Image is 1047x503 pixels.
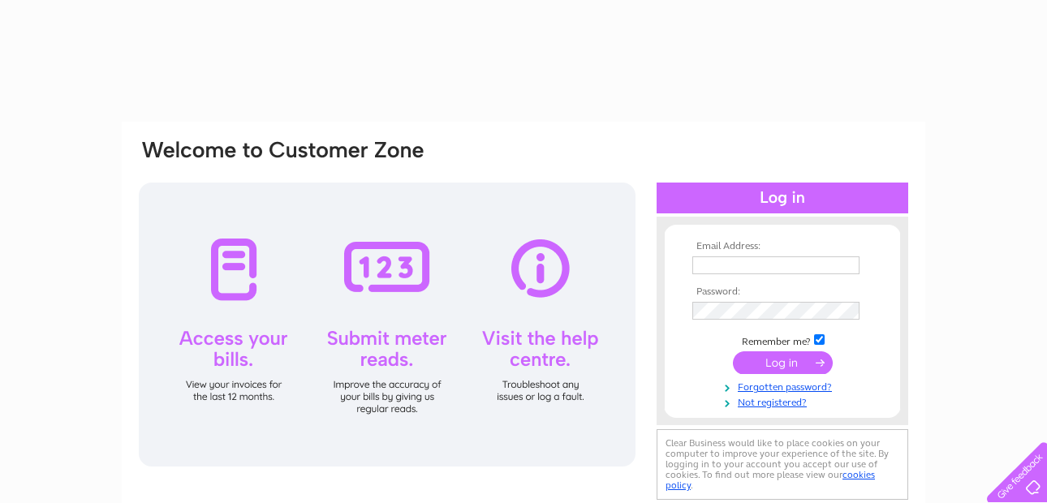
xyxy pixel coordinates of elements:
[666,469,875,491] a: cookies policy
[657,429,908,500] div: Clear Business would like to place cookies on your computer to improve your experience of the sit...
[692,378,877,393] a: Forgotten password?
[692,393,877,409] a: Not registered?
[688,286,877,298] th: Password:
[688,241,877,252] th: Email Address:
[688,332,877,348] td: Remember me?
[733,351,833,374] input: Submit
